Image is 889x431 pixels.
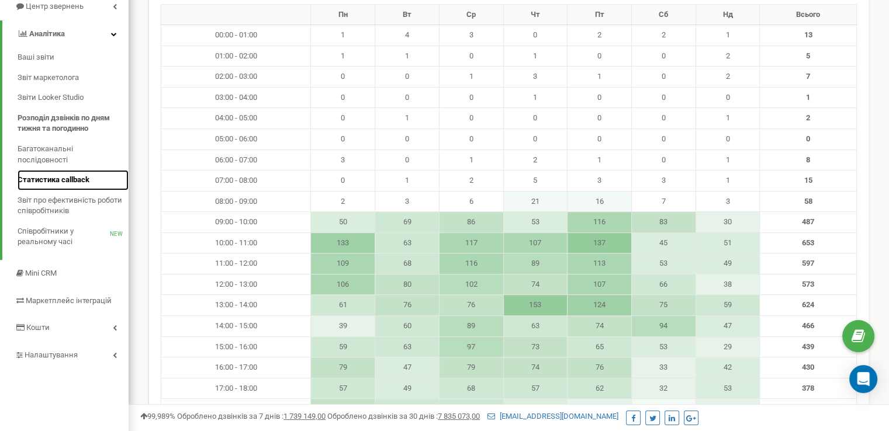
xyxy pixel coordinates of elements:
[140,412,175,420] span: 99,989%
[568,253,632,274] td: 113
[696,274,760,295] td: 38
[161,232,311,253] td: 10:00 - 11:00
[439,295,503,316] td: 76
[375,87,440,108] td: 0
[375,171,440,192] td: 1
[503,108,568,129] td: 0
[503,357,568,378] td: 74
[311,25,375,46] td: 1
[806,51,810,60] strong: 5
[18,68,129,88] a: Звіт маркетолога
[696,357,760,378] td: 42
[18,175,89,186] span: Статистика callback
[18,47,129,68] a: Ваші звіти
[439,378,503,399] td: 68
[804,197,812,206] strong: 58
[311,128,375,150] td: 0
[311,378,375,399] td: 57
[439,46,503,67] td: 0
[439,87,503,108] td: 0
[161,67,311,88] td: 02:00 - 03:00
[439,108,503,129] td: 0
[161,108,311,129] td: 04:00 - 05:00
[311,232,375,253] td: 133
[311,4,375,25] th: Пн
[631,253,696,274] td: 53
[375,67,440,88] td: 0
[311,399,375,420] td: 83
[375,191,440,212] td: 3
[18,72,79,84] span: Звіт маркетолога
[439,316,503,337] td: 89
[568,191,632,212] td: 16
[18,170,129,190] a: Статистика callback
[696,378,760,399] td: 53
[26,2,84,11] span: Центр звернень
[311,67,375,88] td: 0
[631,336,696,357] td: 53
[631,357,696,378] td: 33
[503,212,568,233] td: 53
[503,316,568,337] td: 63
[631,67,696,88] td: 0
[503,4,568,25] th: Чт
[802,259,814,267] strong: 597
[568,212,632,233] td: 116
[696,25,760,46] td: 1
[631,171,696,192] td: 3
[631,212,696,233] td: 83
[802,384,814,392] strong: 378
[802,217,814,226] strong: 487
[375,150,440,171] td: 0
[503,336,568,357] td: 73
[503,232,568,253] td: 107
[631,4,696,25] th: Сб
[161,378,311,399] td: 17:00 - 18:00
[568,150,632,171] td: 1
[503,87,568,108] td: 1
[18,190,129,221] a: Звіт про ефективність роботи співробітників
[161,128,311,150] td: 05:00 - 06:00
[696,316,760,337] td: 47
[375,357,440,378] td: 47
[503,399,568,420] td: 46
[806,155,810,164] strong: 8
[568,108,632,129] td: 0
[804,176,812,185] strong: 15
[311,191,375,212] td: 2
[18,144,123,165] span: Багатоканальні послідовності
[161,46,311,67] td: 01:00 - 02:00
[439,232,503,253] td: 117
[161,336,311,357] td: 15:00 - 16:00
[631,378,696,399] td: 32
[375,274,440,295] td: 80
[375,232,440,253] td: 63
[161,87,311,108] td: 03:00 - 04:00
[18,221,129,252] a: Співробітники у реальному часіNEW
[439,212,503,233] td: 86
[439,25,503,46] td: 3
[696,108,760,129] td: 1
[503,253,568,274] td: 89
[375,4,440,25] th: Вт
[18,92,84,103] span: Звіти Looker Studio
[806,93,810,102] strong: 1
[375,316,440,337] td: 60
[804,30,812,39] strong: 13
[696,67,760,88] td: 2
[696,295,760,316] td: 59
[161,171,311,192] td: 07:00 - 08:00
[503,274,568,295] td: 74
[696,171,760,192] td: 1
[503,25,568,46] td: 0
[503,378,568,399] td: 57
[631,191,696,212] td: 7
[802,280,814,289] strong: 573
[568,171,632,192] td: 3
[375,46,440,67] td: 1
[161,25,311,46] td: 00:00 - 01:00
[631,295,696,316] td: 75
[2,20,129,48] a: Аналiтика
[631,274,696,295] td: 66
[696,253,760,274] td: 49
